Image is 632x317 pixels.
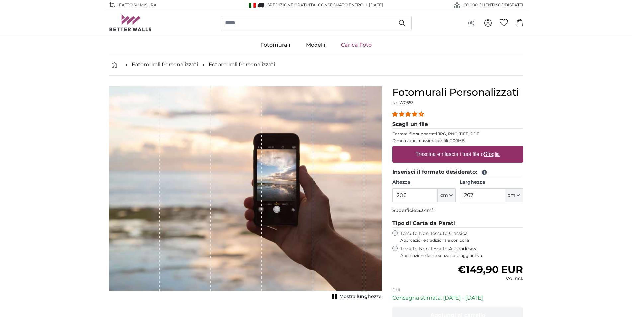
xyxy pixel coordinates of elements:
[109,54,523,76] nav: breadcrumbs
[249,3,256,8] img: Italia
[333,37,380,54] a: Carica Foto
[392,131,523,137] p: Formati file supportati JPG, PNG, TIFF, PDF.
[413,148,502,161] label: Trascina e rilascia i tuoi file o
[392,100,414,105] span: Nr. WQ553
[330,292,382,301] button: Mostra lunghezze
[464,2,523,8] span: 60.000 CLIENTI SODDISFATTI
[298,37,333,54] a: Modelli
[316,2,383,7] span: -
[400,238,523,243] span: Applicazione tradizionale con colla
[109,86,382,301] div: 1 of 1
[392,179,456,186] label: Altezza
[400,230,523,243] label: Tessuto Non Tessuto Classica
[460,179,523,186] label: Larghezza
[508,192,515,198] span: cm
[458,263,523,276] span: €149,90 EUR
[392,207,523,214] p: Superficie:
[392,86,523,98] h1: Fotomurali Personalizzati
[417,207,434,213] span: 5.34m²
[392,120,523,129] legend: Scegli un file
[440,192,448,198] span: cm
[392,168,523,176] legend: Inserisci il formato desiderato:
[392,287,523,293] p: DHL
[392,294,523,302] p: Consegna stimata: [DATE] - [DATE]
[132,61,198,69] a: Fotomurali Personalizzati
[318,2,383,7] span: Consegnato entro il [DATE]
[119,2,157,8] span: Fatto su misura
[392,138,523,143] p: Dimensione massima del file 200MB.
[209,61,275,69] a: Fotomurali Personalizzati
[484,151,500,157] u: Sfoglia
[505,188,523,202] button: cm
[392,219,523,228] legend: Tipo di Carta da Parati
[392,111,425,117] span: 4.36 stars
[463,17,480,29] button: (it)
[109,14,152,31] img: Betterwalls
[400,246,523,258] label: Tessuto Non Tessuto Autoadesiva
[339,293,382,300] span: Mostra lunghezze
[400,253,523,258] span: Applicazione facile senza colla aggiuntiva
[458,276,523,282] div: IVA incl.
[252,37,298,54] a: Fotomurali
[267,2,316,7] span: Spedizione GRATUITA!
[438,188,456,202] button: cm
